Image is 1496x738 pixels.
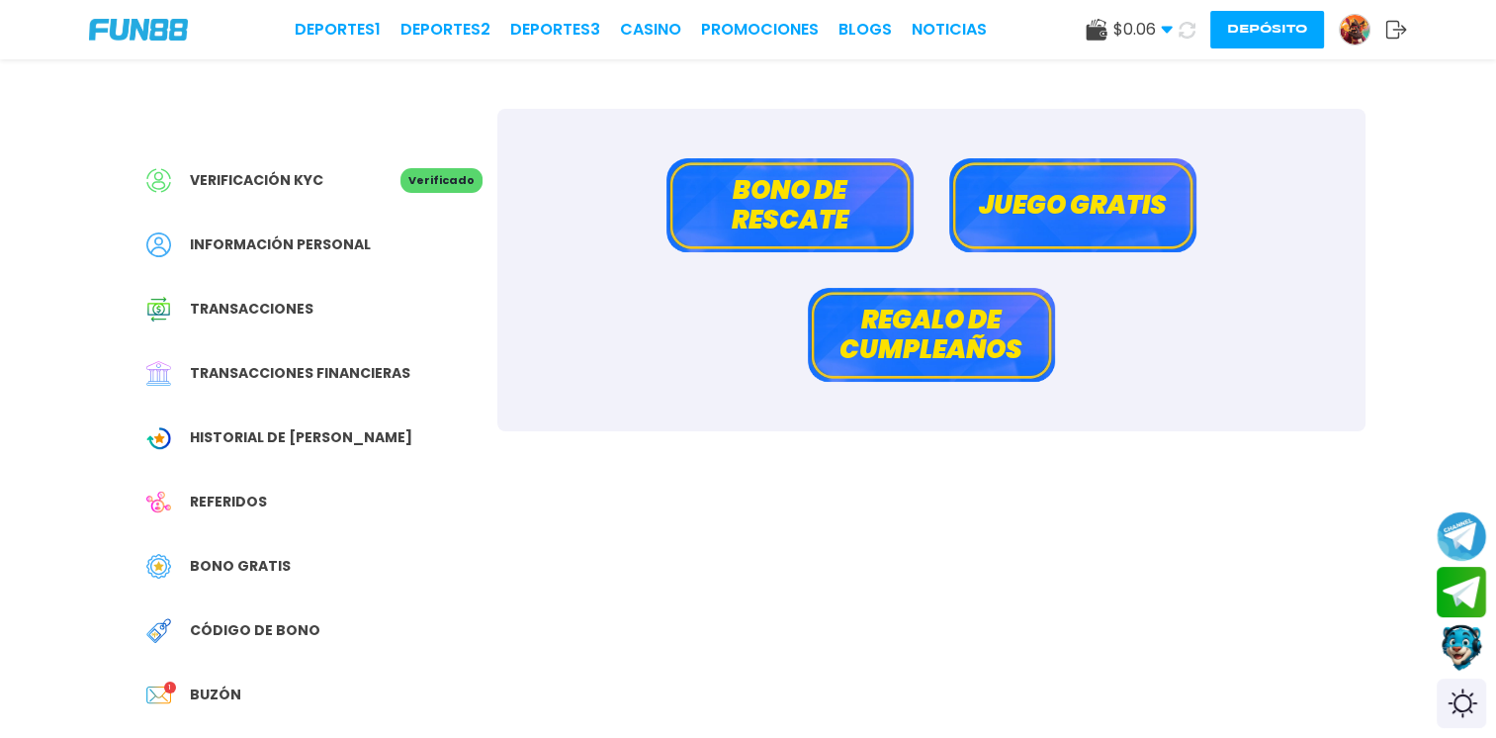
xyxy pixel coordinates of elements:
[1339,14,1385,46] a: Avatar
[146,425,171,450] img: Wagering Transaction
[400,18,490,42] a: Deportes2
[190,492,267,512] span: Referidos
[1437,510,1486,562] button: Join telegram channel
[132,223,497,267] a: PersonalInformación personal
[132,287,497,331] a: Transaction HistoryTransacciones
[510,18,600,42] a: Deportes3
[132,415,497,460] a: Wagering TransactionHistorial de [PERSON_NAME]
[146,232,171,257] img: Personal
[1437,679,1486,728] div: Switch theme
[295,18,381,42] a: Deportes1
[132,608,497,653] a: Redeem BonusCódigo de bono
[949,158,1196,252] button: Juego gratis
[190,685,241,705] span: Buzón
[146,361,171,386] img: Financial Transaction
[190,363,410,384] span: Transacciones financieras
[132,158,497,203] a: Verificación KYCVerificado
[190,556,291,577] span: Bono Gratis
[666,158,914,252] button: Bono de rescate
[190,299,313,320] span: Transacciones
[808,288,1055,382] button: Regalo de cumpleaños
[1437,567,1486,618] button: Join telegram
[1210,11,1324,48] button: Depósito
[146,618,171,643] img: Redeem Bonus
[620,18,681,42] a: CASINO
[146,683,171,707] img: Inbox
[132,544,497,589] a: Free BonusBono Gratis
[164,682,176,693] p: 1
[838,18,892,42] a: BLOGS
[1437,622,1486,674] button: Contact customer service
[146,554,171,579] img: Free Bonus
[132,351,497,396] a: Financial TransactionTransacciones financieras
[190,170,323,191] span: Verificación KYC
[132,673,497,717] a: InboxBuzón1
[190,427,412,448] span: Historial de [PERSON_NAME]
[132,480,497,524] a: ReferralReferidos
[190,620,320,641] span: Código de bono
[190,234,371,255] span: Información personal
[89,19,188,41] img: Company Logo
[1113,18,1173,42] span: $ 0.06
[701,18,819,42] a: Promociones
[146,297,171,322] img: Transaction History
[1340,15,1369,45] img: Avatar
[146,490,171,514] img: Referral
[400,168,483,193] p: Verificado
[912,18,987,42] a: NOTICIAS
